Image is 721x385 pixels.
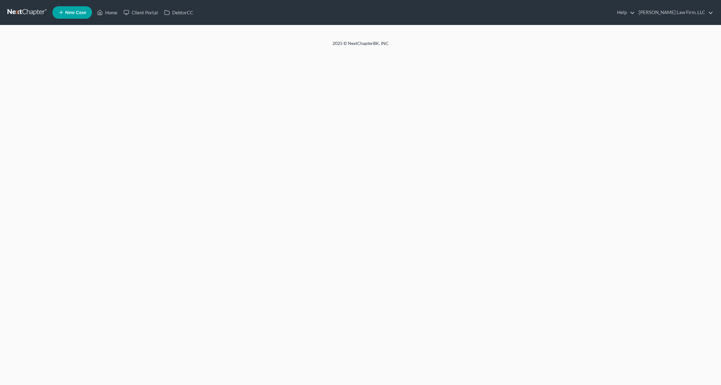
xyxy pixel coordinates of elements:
[183,40,538,51] div: 2025 © NextChapterBK, INC
[161,7,196,18] a: DebtorCC
[636,7,713,18] a: [PERSON_NAME] Law Firm, LLC
[120,7,161,18] a: Client Portal
[94,7,120,18] a: Home
[614,7,635,18] a: Help
[52,6,92,19] new-legal-case-button: New Case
